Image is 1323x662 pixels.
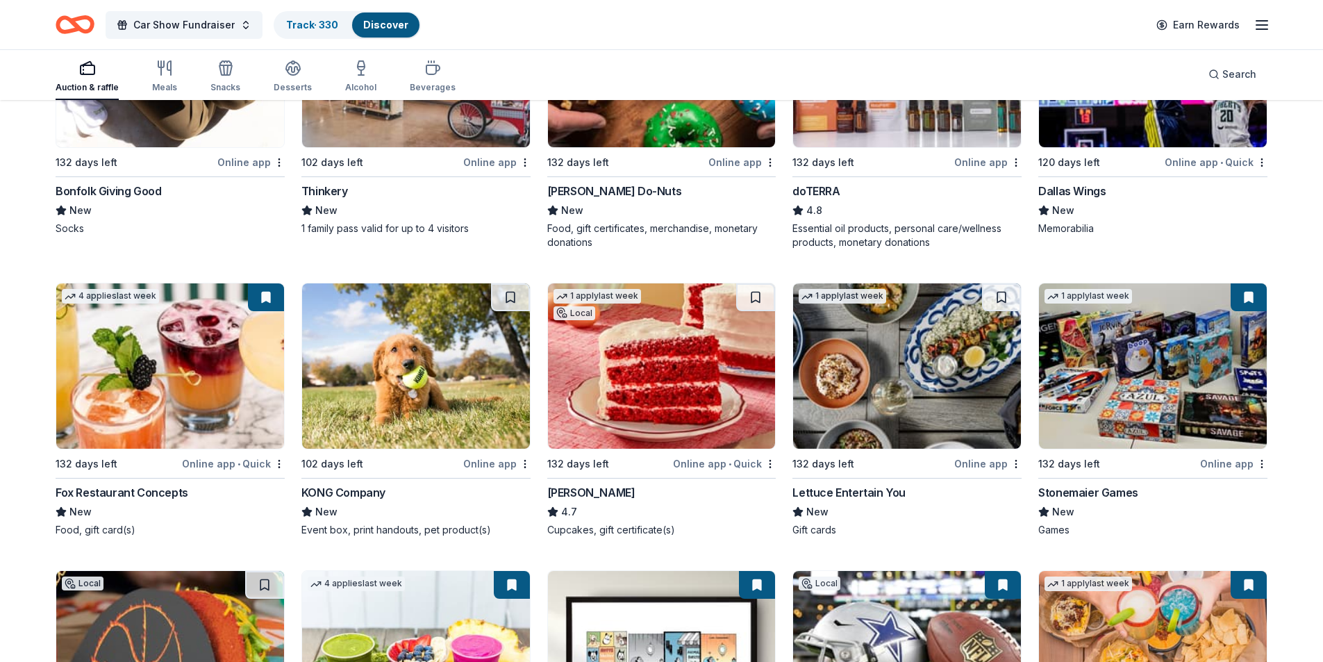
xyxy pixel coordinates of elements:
img: Image for KONG Company [302,283,530,449]
span: 4.7 [561,504,577,520]
div: Desserts [274,82,312,93]
div: 102 days left [301,154,363,171]
div: 132 days left [792,154,854,171]
div: Online app [954,455,1022,472]
div: 1 apply last week [1045,577,1132,591]
div: Dallas Wings [1038,183,1106,199]
div: Online app [217,154,285,171]
span: New [1052,202,1074,219]
button: Track· 330Discover [274,11,421,39]
span: • [238,458,240,470]
div: 4 applies last week [62,289,159,304]
span: New [69,202,92,219]
div: 102 days left [301,456,363,472]
span: New [806,504,829,520]
div: Essential oil products, personal care/wellness products, monetary donations [792,222,1022,249]
a: Image for Fox Restaurant Concepts4 applieslast week132 days leftOnline app•QuickFox Restaurant Co... [56,283,285,537]
div: 1 apply last week [799,289,886,304]
a: Home [56,8,94,41]
div: Local [62,577,103,590]
a: Earn Rewards [1148,13,1248,38]
button: Meals [152,54,177,100]
div: Online app Quick [673,455,776,472]
div: Local [554,306,595,320]
div: 1 apply last week [554,289,641,304]
div: 1 apply last week [1045,289,1132,304]
span: New [561,202,583,219]
div: Lettuce Entertain You [792,484,906,501]
span: Car Show Fundraiser [133,17,235,33]
div: 4 applies last week [308,577,405,591]
div: Online app [463,154,531,171]
div: 120 days left [1038,154,1100,171]
div: 132 days left [792,456,854,472]
div: Socks [56,222,285,235]
button: Auction & raffle [56,54,119,100]
div: Online app [1200,455,1267,472]
button: Car Show Fundraiser [106,11,263,39]
div: Fox Restaurant Concepts [56,484,188,501]
button: Alcohol [345,54,376,100]
button: Desserts [274,54,312,100]
div: Snacks [210,82,240,93]
span: New [69,504,92,520]
div: Beverages [410,82,456,93]
div: Online app [463,455,531,472]
span: New [1052,504,1074,520]
div: Online app Quick [182,455,285,472]
div: 132 days left [547,154,609,171]
img: Image for Lettuce Entertain You [793,283,1021,449]
div: Online app [954,154,1022,171]
div: Online app [708,154,776,171]
div: Food, gift card(s) [56,523,285,537]
div: Online app Quick [1165,154,1267,171]
div: Thinkery [301,183,348,199]
div: KONG Company [301,484,385,501]
a: Image for KONG Company102 days leftOnline appKONG CompanyNewEvent box, print handouts, pet produc... [301,283,531,537]
div: Food, gift certificates, merchandise, monetary donations [547,222,776,249]
span: 4.8 [806,202,822,219]
div: doTERRA [792,183,840,199]
span: New [315,202,338,219]
div: [PERSON_NAME] Do-Nuts [547,183,682,199]
span: Search [1222,66,1256,83]
img: Image for Susie Cakes [548,283,776,449]
div: Gift cards [792,523,1022,537]
div: Local [799,577,840,590]
div: Memorabilia [1038,222,1267,235]
a: Image for Susie Cakes1 applylast weekLocal132 days leftOnline app•Quick[PERSON_NAME]4.7Cupcakes, ... [547,283,776,537]
a: Image for Stonemaier Games1 applylast week132 days leftOnline appStonemaier GamesNewGames [1038,283,1267,537]
div: [PERSON_NAME] [547,484,635,501]
div: Event box, print handouts, pet product(s) [301,523,531,537]
a: Image for Lettuce Entertain You1 applylast week132 days leftOnline appLettuce Entertain YouNewGif... [792,283,1022,537]
div: Cupcakes, gift certificate(s) [547,523,776,537]
a: Track· 330 [286,19,338,31]
div: 132 days left [1038,456,1100,472]
img: Image for Fox Restaurant Concepts [56,283,284,449]
div: Stonemaier Games [1038,484,1138,501]
div: Bonfolk Giving Good [56,183,161,199]
div: 132 days left [547,456,609,472]
div: Games [1038,523,1267,537]
div: Auction & raffle [56,82,119,93]
span: New [315,504,338,520]
span: • [729,458,731,470]
div: Meals [152,82,177,93]
div: 132 days left [56,154,117,171]
a: Discover [363,19,408,31]
div: 1 family pass valid for up to 4 visitors [301,222,531,235]
button: Beverages [410,54,456,100]
div: Alcohol [345,82,376,93]
span: • [1220,157,1223,168]
button: Snacks [210,54,240,100]
div: 132 days left [56,456,117,472]
img: Image for Stonemaier Games [1039,283,1267,449]
button: Search [1197,60,1267,88]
